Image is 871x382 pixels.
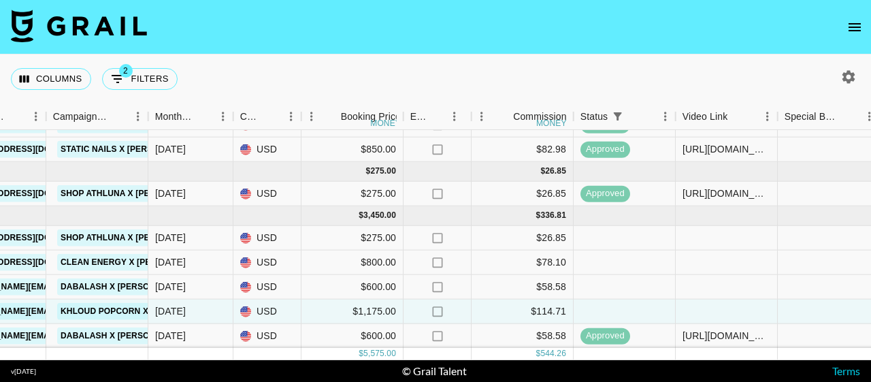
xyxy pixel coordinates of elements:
[57,185,209,202] a: Shop Athluna x [PERSON_NAME]
[322,107,341,126] button: Sort
[57,254,210,271] a: Clean Energy x [PERSON_NAME]
[429,107,448,126] button: Sort
[536,210,541,221] div: $
[655,106,676,127] button: Menu
[580,330,630,343] span: approved
[57,278,191,296] a: Dabalash x [PERSON_NAME]
[580,143,630,156] span: approved
[26,106,46,127] button: Menu
[102,68,178,90] button: Show filters
[233,324,301,349] div: USD
[404,104,472,130] div: Expenses: Remove Commission?
[155,255,186,269] div: Aug '25
[301,300,404,324] div: $1,175.00
[841,14,868,41] button: open drawer
[785,104,840,130] div: Special Booking Type
[840,107,859,126] button: Sort
[233,226,301,251] div: USD
[472,182,574,206] div: $26.85
[301,226,404,251] div: $275.00
[233,104,301,130] div: Currency
[494,107,513,126] button: Sort
[233,182,301,206] div: USD
[46,104,148,130] div: Campaign (Type)
[410,104,429,130] div: Expenses: Remove Commission?
[540,165,545,177] div: $
[301,182,404,206] div: $275.00
[53,104,109,130] div: Campaign (Type)
[233,138,301,162] div: USD
[472,226,574,251] div: $26.85
[233,300,301,324] div: USD
[832,364,860,377] a: Terms
[536,119,567,127] div: money
[444,106,465,127] button: Menu
[119,64,133,78] span: 2
[11,10,147,42] img: Grail Talent
[580,187,630,200] span: approved
[580,104,608,130] div: Status
[363,348,396,360] div: 5,575.00
[472,106,492,127] button: Menu
[540,348,566,360] div: 544.26
[536,348,541,360] div: $
[57,141,200,158] a: Static Nails x [PERSON_NAME]
[757,106,778,127] button: Menu
[574,104,676,130] div: Status
[513,104,567,130] div: Commission
[683,142,770,156] div: https://www.instagram.com/reel/DLi5j2-OodG/?utm_source=ig_web_copy_link&igsh=Nm9kMDhhdGF1Ynll
[57,303,224,320] a: Khloud Popcorn x [PERSON_NAME]
[155,142,186,156] div: Jun '25
[213,106,233,127] button: Menu
[233,275,301,300] div: USD
[301,251,404,275] div: $800.00
[370,119,401,127] div: money
[194,107,213,126] button: Sort
[683,187,770,200] div: https://www.instagram.com/p/DMgtONrObqq/?utm_source=ig_web_copy_link&igsh=YjV1YmRkOHpiYjAz
[676,104,778,130] div: Video Link
[57,116,217,133] a: Amazon Prime for Young Adults
[7,107,26,126] button: Sort
[301,275,404,300] div: $600.00
[359,210,363,221] div: $
[608,107,627,126] button: Show filters
[128,106,148,127] button: Menu
[683,104,728,130] div: Video Link
[148,104,233,130] div: Month Due
[155,118,186,131] div: Jun '25
[580,118,630,131] span: approved
[683,329,770,343] div: https://www.tiktok.com/@itsregannn.xo/video/7536621469825043725
[727,107,746,126] button: Sort
[262,107,281,126] button: Sort
[402,364,467,378] div: © Grail Talent
[11,367,36,376] div: v [DATE]
[608,107,627,126] div: 1 active filter
[341,104,401,130] div: Booking Price
[155,304,186,318] div: Aug '25
[57,328,266,345] a: Dabalash x [PERSON_NAME] - Down Payment
[155,104,194,130] div: Month Due
[155,231,186,244] div: Aug '25
[472,300,574,324] div: $114.71
[363,210,396,221] div: 3,450.00
[109,107,128,126] button: Sort
[472,138,574,162] div: $82.98
[240,104,262,130] div: Currency
[281,106,301,127] button: Menu
[472,251,574,275] div: $78.10
[359,348,363,360] div: $
[627,107,646,126] button: Sort
[472,324,574,349] div: $58.58
[155,329,186,343] div: Aug '25
[366,165,371,177] div: $
[233,251,301,275] div: USD
[370,165,396,177] div: 275.00
[683,118,770,131] div: https://www.instagram.com/reel/DLanTHVuZvd/?utm_source=ig_web_copy_link&igsh=N211ZThwajh3cWZp
[540,210,566,221] div: 336.81
[301,324,404,349] div: $600.00
[57,229,209,246] a: Shop Athluna x [PERSON_NAME]
[155,187,186,200] div: Jul '25
[472,275,574,300] div: $58.58
[301,106,322,127] button: Menu
[155,280,186,293] div: Aug '25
